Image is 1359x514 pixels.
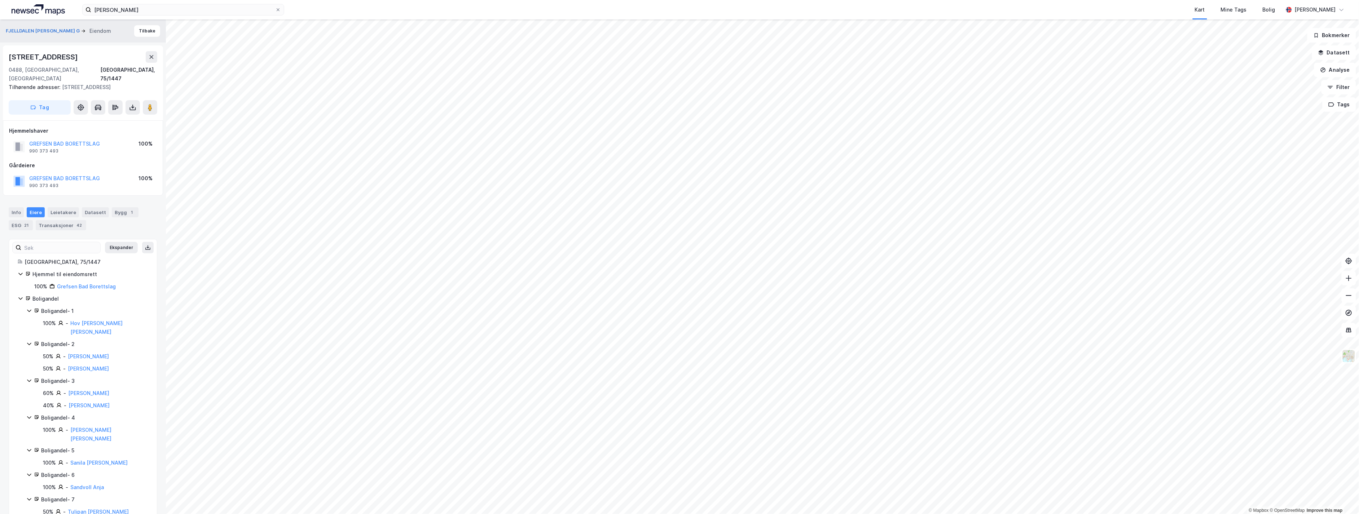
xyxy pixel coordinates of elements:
div: Eiendom [89,27,111,35]
button: Bokmerker [1307,28,1356,43]
div: Hjemmelshaver [9,127,157,135]
div: - [66,426,68,434]
div: Boligandel - 7 [41,495,148,504]
a: [PERSON_NAME] [68,353,109,359]
div: 100% [43,426,56,434]
input: Søk på adresse, matrikkel, gårdeiere, leietakere eller personer [91,4,275,15]
div: 100% [34,282,47,291]
a: Sandvoll Anja [70,484,104,490]
div: - [63,364,66,373]
div: 21 [23,222,30,229]
a: [PERSON_NAME] [68,390,109,396]
div: - [66,458,68,467]
div: Kontrollprogram for chat [1323,479,1359,514]
a: Mapbox [1249,508,1269,513]
div: 100% [43,458,56,467]
div: [PERSON_NAME] [1295,5,1336,14]
button: Analyse [1314,63,1356,77]
div: 60% [43,389,54,398]
a: [PERSON_NAME] [PERSON_NAME] [70,427,111,442]
div: Boligandel [32,294,148,303]
div: Boligandel - 1 [41,307,148,315]
div: Boligandel - 2 [41,340,148,349]
button: Filter [1321,80,1356,94]
a: [PERSON_NAME] [68,365,109,372]
a: Hov [PERSON_NAME] [PERSON_NAME] [70,320,123,335]
button: Datasett [1312,45,1356,60]
a: Improve this map [1307,508,1343,513]
a: OpenStreetMap [1270,508,1305,513]
div: [STREET_ADDRESS] [9,51,79,63]
button: Tilbake [134,25,160,37]
div: Boligandel - 6 [41,471,148,479]
button: FJELLDALEN [PERSON_NAME] G [6,27,81,35]
img: Z [1342,349,1356,363]
div: ESG [9,220,33,230]
a: Sanila [PERSON_NAME] [70,460,128,466]
button: Tags [1323,97,1356,112]
div: Boligandel - 4 [41,413,148,422]
a: [PERSON_NAME] [69,402,110,408]
div: Boligandel - 3 [41,377,148,385]
div: - [66,483,68,492]
div: [GEOGRAPHIC_DATA], 75/1447 [25,258,148,266]
a: Grefsen Bad Borettslag [57,283,116,289]
div: Gårdeiere [9,161,157,170]
div: - [63,389,66,398]
div: Hjemmel til eiendomsrett [32,270,148,279]
div: Mine Tags [1221,5,1247,14]
div: 990 373 493 [29,148,58,154]
div: Boligandel - 5 [41,446,148,455]
div: Transaksjoner [36,220,86,230]
div: Bolig [1263,5,1275,14]
div: 1 [128,209,136,216]
div: Kart [1195,5,1205,14]
div: - [66,319,68,328]
div: 100% [138,139,153,148]
div: - [64,401,66,410]
div: 0488, [GEOGRAPHIC_DATA], [GEOGRAPHIC_DATA] [9,66,100,83]
div: Bygg [112,207,138,217]
div: 100% [43,483,56,492]
div: 100% [43,319,56,328]
div: 40% [43,401,54,410]
input: Søk [21,242,100,253]
div: Datasett [82,207,109,217]
div: - [63,352,66,361]
img: logo.a4113a55bc3d86da70a041830d287a7e.svg [12,4,65,15]
span: Tilhørende adresser: [9,84,62,90]
div: 100% [138,174,153,183]
button: Ekspander [105,242,138,253]
div: Eiere [27,207,45,217]
div: Leietakere [48,207,79,217]
div: 990 373 493 [29,183,58,189]
div: Info [9,207,24,217]
button: Tag [9,100,71,115]
div: 42 [75,222,83,229]
iframe: Chat Widget [1323,479,1359,514]
div: 50% [43,352,53,361]
div: 50% [43,364,53,373]
div: [STREET_ADDRESS] [9,83,151,92]
div: [GEOGRAPHIC_DATA], 75/1447 [100,66,157,83]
